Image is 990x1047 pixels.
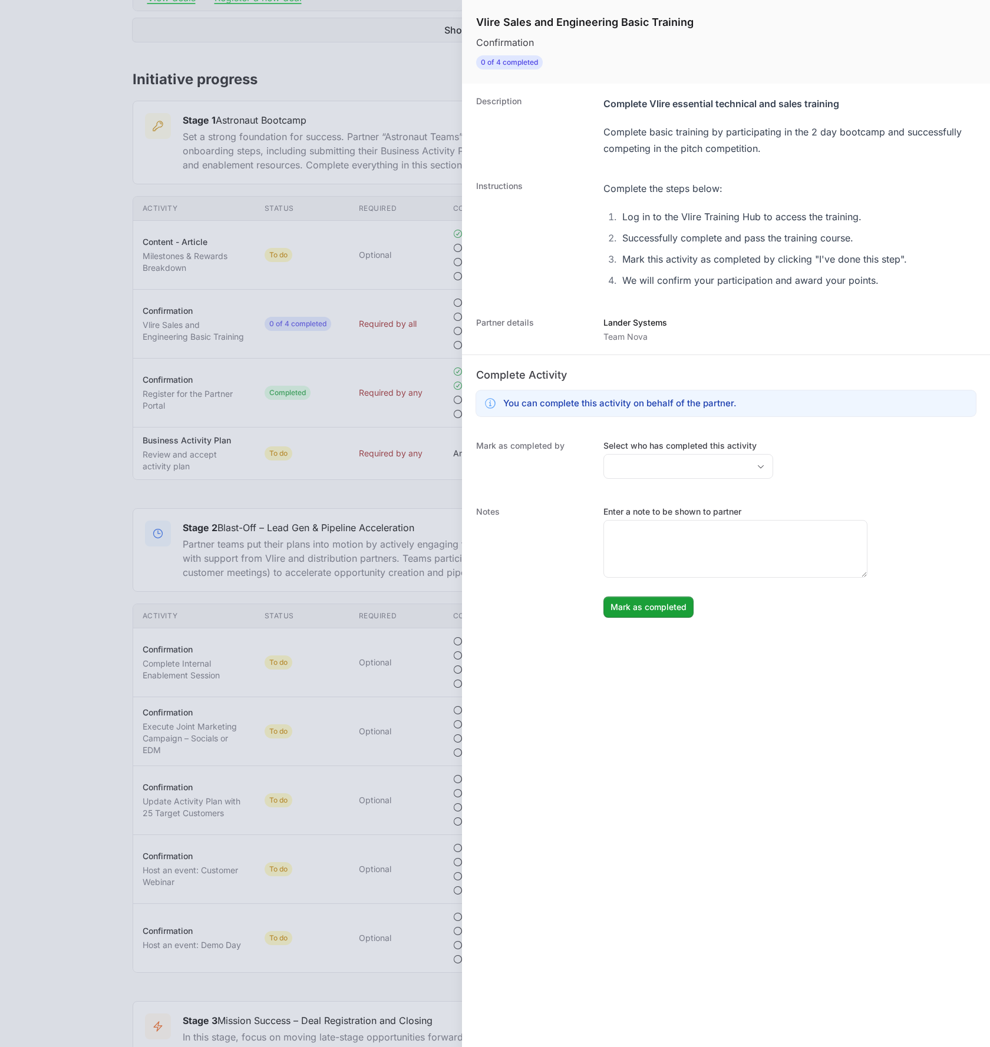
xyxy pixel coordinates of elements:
div: Complete the steps below: [603,180,907,197]
dt: Mark as completed by [476,440,589,482]
button: Mark as completed [603,597,694,618]
dt: Description [476,95,589,157]
label: Select who has completed this activity [603,440,773,452]
li: Log in to the Vlire Training Hub to access the training. [619,208,907,225]
p: Team Nova [603,331,667,343]
dt: Partner details [476,317,589,343]
p: Confirmation [476,35,694,49]
div: Complete Vlire essential technical and sales training [603,95,976,112]
label: Enter a note to be shown to partner [603,506,867,518]
div: Open [749,455,773,478]
div: Complete basic training by participating in the 2 day bootcamp and successfully competing in the ... [603,124,976,157]
dt: Instructions [476,180,589,293]
li: We will confirm your participation and award your points. [619,272,907,289]
li: Mark this activity as completed by clicking "I've done this step". [619,251,907,267]
li: Successfully complete and pass the training course. [619,230,907,246]
span: Mark as completed [610,600,687,614]
dt: Notes [476,506,589,618]
h3: You can complete this activity on behalf of the partner. [503,396,737,410]
h1: Vlire Sales and Engineering Basic Training [476,14,694,31]
p: Lander Systems [603,317,667,329]
h2: Complete Activity [476,367,976,383]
